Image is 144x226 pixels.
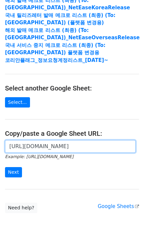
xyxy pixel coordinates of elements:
[5,12,115,26] a: 국내 릴리즈레터 발매 메크로 리스트 (최종) (To:[GEOGRAPHIC_DATA]) (플랫폼 변경용)
[5,203,37,213] a: Need help?
[5,27,140,41] a: 해외 발매 메크로 리스트 (최종) (To: [GEOGRAPHIC_DATA])_NetEaseOverseasRelease
[5,167,22,177] input: Next
[5,57,108,63] a: 코리안플래그_정보요청계정리스트_[DATE]~
[111,194,144,226] iframe: Chat Widget
[98,203,139,209] a: Google Sheets
[5,129,139,137] h4: Copy/paste a Google Sheet URL:
[5,42,105,56] a: 국내 서비스 중지 메크로 리스트 (최종) (To:[GEOGRAPHIC_DATA]) 플랫폼 변경용
[5,97,30,108] a: Select...
[5,140,136,153] input: Paste your Google Sheet URL here
[5,154,73,159] small: Example: [URL][DOMAIN_NAME]
[5,84,139,92] h4: Select another Google Sheet:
